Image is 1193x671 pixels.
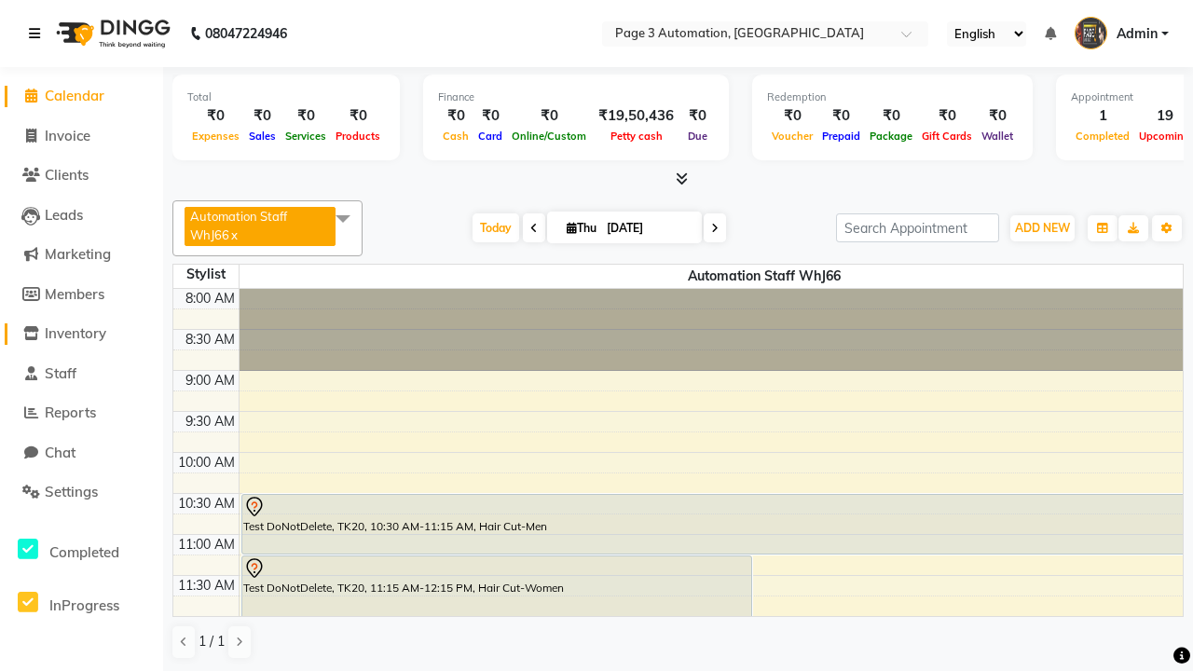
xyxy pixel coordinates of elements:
[1015,221,1070,235] span: ADD NEW
[5,205,158,226] a: Leads
[5,363,158,385] a: Staff
[5,165,158,186] a: Clients
[1071,105,1134,127] div: 1
[817,105,865,127] div: ₹0
[45,444,75,461] span: Chat
[187,105,244,127] div: ₹0
[174,535,239,555] div: 11:00 AM
[49,543,119,561] span: Completed
[473,213,519,242] span: Today
[199,632,225,651] span: 1 / 1
[45,324,106,342] span: Inventory
[45,166,89,184] span: Clients
[977,105,1018,127] div: ₹0
[917,130,977,143] span: Gift Cards
[5,403,158,424] a: Reports
[281,105,331,127] div: ₹0
[229,227,238,242] a: x
[606,130,667,143] span: Petty cash
[244,130,281,143] span: Sales
[917,105,977,127] div: ₹0
[438,130,473,143] span: Cash
[562,221,601,235] span: Thu
[601,214,694,242] input: 2025-10-02
[507,130,591,143] span: Online/Custom
[681,105,714,127] div: ₹0
[5,443,158,464] a: Chat
[5,323,158,345] a: Inventory
[45,364,76,382] span: Staff
[242,556,752,636] div: Test DoNotDelete, TK20, 11:15 AM-12:15 PM, Hair Cut-Women
[45,87,104,104] span: Calendar
[48,7,175,60] img: logo
[281,130,331,143] span: Services
[45,483,98,500] span: Settings
[767,105,817,127] div: ₹0
[977,130,1018,143] span: Wallet
[182,289,239,308] div: 8:00 AM
[591,105,681,127] div: ₹19,50,436
[473,105,507,127] div: ₹0
[767,89,1018,105] div: Redemption
[182,371,239,390] div: 9:00 AM
[205,7,287,60] b: 08047224946
[5,86,158,107] a: Calendar
[5,126,158,147] a: Invoice
[1010,215,1075,241] button: ADD NEW
[174,453,239,472] div: 10:00 AM
[187,130,244,143] span: Expenses
[767,130,817,143] span: Voucher
[45,285,104,303] span: Members
[244,105,281,127] div: ₹0
[865,105,917,127] div: ₹0
[865,130,917,143] span: Package
[45,404,96,421] span: Reports
[174,494,239,514] div: 10:30 AM
[331,105,385,127] div: ₹0
[683,130,712,143] span: Due
[473,130,507,143] span: Card
[187,89,385,105] div: Total
[507,105,591,127] div: ₹0
[5,244,158,266] a: Marketing
[173,265,239,284] div: Stylist
[190,209,287,242] span: Automation Staff WhJ66
[836,213,999,242] input: Search Appointment
[817,130,865,143] span: Prepaid
[1071,130,1134,143] span: Completed
[438,105,473,127] div: ₹0
[5,482,158,503] a: Settings
[5,284,158,306] a: Members
[1075,17,1107,49] img: Admin
[1117,24,1158,44] span: Admin
[182,330,239,349] div: 8:30 AM
[45,245,111,263] span: Marketing
[45,127,90,144] span: Invoice
[49,596,119,614] span: InProgress
[331,130,385,143] span: Products
[182,412,239,431] div: 9:30 AM
[45,206,83,224] span: Leads
[438,89,714,105] div: Finance
[174,576,239,596] div: 11:30 AM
